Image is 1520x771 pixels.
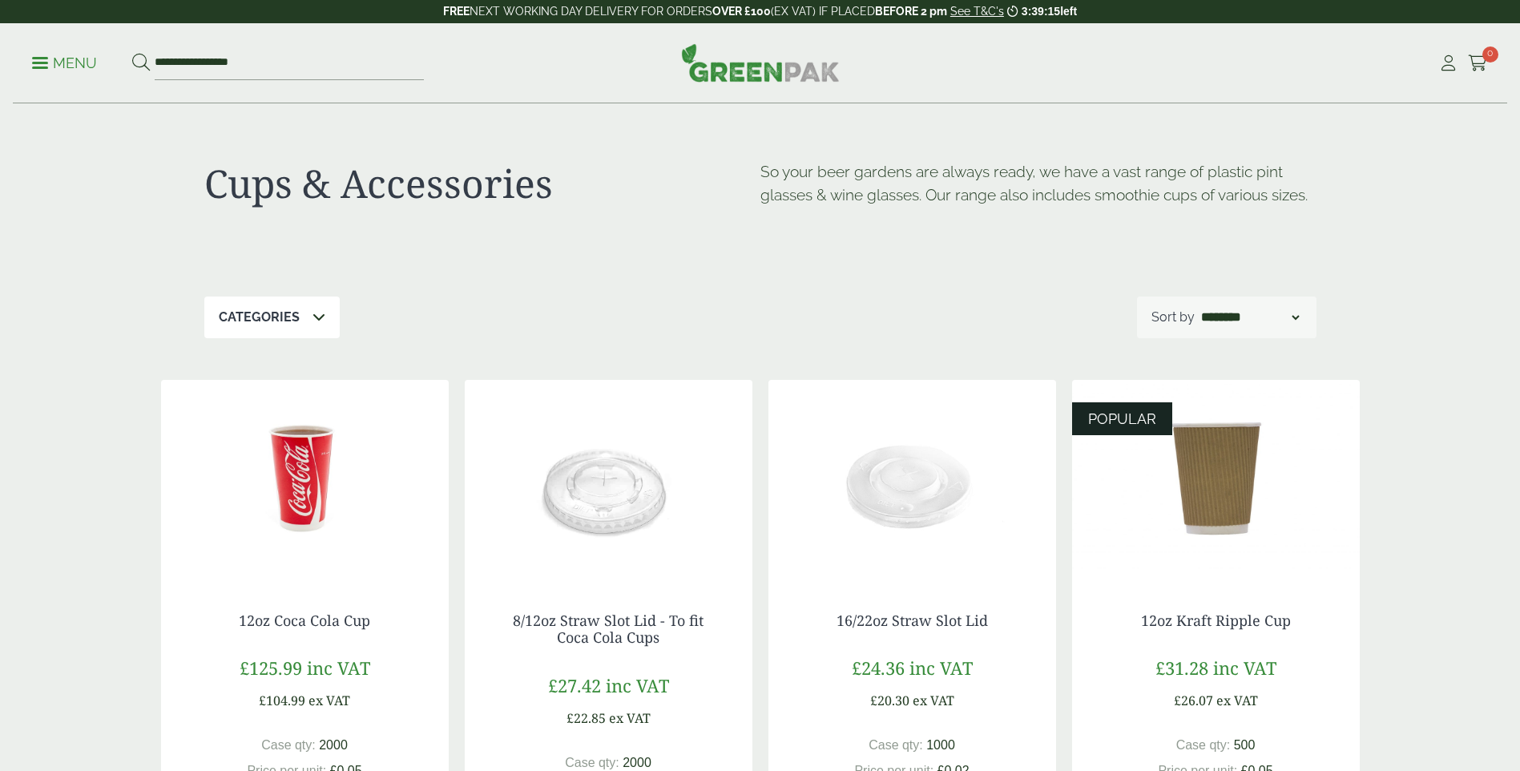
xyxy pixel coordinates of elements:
[1174,692,1213,709] span: £26.07
[1468,55,1488,71] i: Cart
[308,692,350,709] span: ex VAT
[161,380,449,580] img: 12oz Coca Cola Cup with coke
[1234,738,1256,752] span: 500
[870,692,909,709] span: £20.30
[219,308,300,327] p: Categories
[1060,5,1077,18] span: left
[1198,308,1302,327] select: Shop order
[32,54,97,73] p: Menu
[950,5,1004,18] a: See T&C's
[1176,738,1231,752] span: Case qty:
[319,738,348,752] span: 2000
[1072,380,1360,580] img: 12oz Kraft Ripple Cup-0
[1213,656,1276,680] span: inc VAT
[32,54,97,70] a: Menu
[606,673,669,697] span: inc VAT
[240,656,302,680] span: £125.99
[239,611,370,630] a: 12oz Coca Cola Cup
[609,709,651,727] span: ex VAT
[1155,656,1208,680] span: £31.28
[1216,692,1258,709] span: ex VAT
[1438,55,1458,71] i: My Account
[1482,46,1498,63] span: 0
[566,709,606,727] span: £22.85
[565,756,619,769] span: Case qty:
[909,656,973,680] span: inc VAT
[1022,5,1060,18] span: 3:39:15
[1468,51,1488,75] a: 0
[548,673,601,697] span: £27.42
[837,611,988,630] a: 16/22oz Straw Slot Lid
[681,43,840,82] img: GreenPak Supplies
[261,738,316,752] span: Case qty:
[465,380,752,580] img: 12oz straw slot coke cup lid
[513,611,704,648] a: 8/12oz Straw Slot Lid - To fit Coca Cola Cups
[259,692,305,709] span: £104.99
[1151,308,1195,327] p: Sort by
[869,738,923,752] span: Case qty:
[307,656,370,680] span: inc VAT
[768,380,1056,580] img: 16/22oz Straw Slot Coke Cup lid
[1088,410,1156,427] span: POPULAR
[852,656,905,680] span: £24.36
[760,160,1316,207] p: So your beer gardens are always ready, we have a vast range of plastic pint glasses & wine glasse...
[712,5,771,18] strong: OVER £100
[913,692,954,709] span: ex VAT
[443,5,470,18] strong: FREE
[926,738,955,752] span: 1000
[204,160,760,207] h1: Cups & Accessories
[875,5,947,18] strong: BEFORE 2 pm
[1141,611,1291,630] a: 12oz Kraft Ripple Cup
[623,756,651,769] span: 2000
